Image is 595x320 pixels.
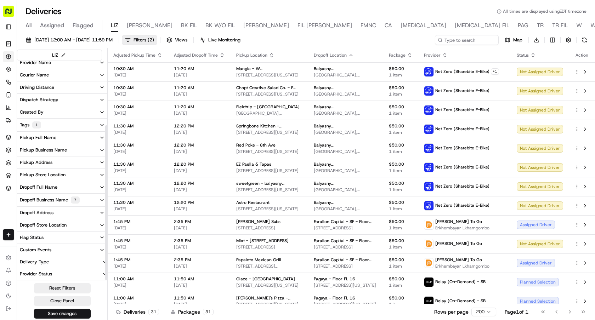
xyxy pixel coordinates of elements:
span: $50.00 [389,219,413,224]
span: Glaze - [GEOGRAPHIC_DATA] [236,276,295,282]
span: Knowledge Base [14,139,54,146]
div: Flag Status [20,234,44,241]
span: [STREET_ADDRESS] [314,225,378,231]
span: 10:30 AM [113,66,163,72]
button: Dispatch Strategy [17,94,108,106]
button: Provider Name [17,57,108,69]
img: ddtg_logo_v2.png [424,258,433,268]
span: 10:30 AM [113,85,163,91]
span: 11:00 AM [113,295,163,301]
p: Welcome 👋 [7,28,129,40]
a: Powered byPylon [50,156,86,162]
span: 1 item [389,149,413,154]
span: • [60,110,62,115]
span: Map [513,37,522,43]
span: LIZ [111,21,118,30]
span: Balyasny ([GEOGRAPHIC_DATA]) - Floor 35 [314,85,378,91]
span: [GEOGRAPHIC_DATA], [STREET_ADDRESS][US_STATE] [314,110,378,116]
span: [DATE] [174,72,225,78]
div: 💻 [60,140,66,145]
a: 📗Knowledge Base [4,136,57,149]
h1: Deliveries [25,6,62,17]
span: Relay (On-Demand) - SB [435,279,486,285]
span: Balyasny ([GEOGRAPHIC_DATA]) - Floor 35 [314,104,378,110]
div: Courier Name [20,72,49,78]
span: $50.00 [389,161,413,167]
button: Flag Status [17,232,108,244]
span: [DATE] [174,302,225,307]
span: [DATE] [113,72,163,78]
span: Provider [424,52,441,58]
span: 11:20 AM [174,104,225,110]
span: Balyasny ([GEOGRAPHIC_DATA]) - Floor 35 [314,123,378,129]
div: Pickup Full Name [20,135,56,141]
span: 1 item [389,206,413,212]
img: ddtg_logo_v2.png [424,220,433,229]
span: 1 item [389,168,413,173]
span: [PERSON_NAME] To Go [435,257,482,263]
span: Net Zero (Sharebite E-Bike) [435,107,489,113]
span: 10:30 AM [113,104,163,110]
span: [GEOGRAPHIC_DATA], [STREET_ADDRESS][US_STATE] [314,91,378,97]
span: Views [175,37,187,43]
div: Dropoff Full Name [20,184,57,190]
span: [DATE] [113,168,163,173]
span: 11:30 AM [113,161,163,167]
span: [DATE] [113,244,163,250]
span: $50.00 [389,66,413,72]
span: 1 item [389,244,413,250]
div: Pickup Address [20,159,52,166]
div: 7 [71,196,80,204]
div: Dropoff Store Location [20,222,67,228]
span: Pickup Location [236,52,267,58]
span: 2:35 PM [174,257,225,263]
span: [DATE] [113,187,163,193]
button: Close Panel [34,296,91,306]
button: Dropoff Store Location [17,219,108,231]
span: Net Zero (Sharebite E-Bike) [435,88,489,93]
img: relay_logo_black.png [424,278,433,287]
button: Tags1 [17,119,108,131]
span: Springbone Kitchen - [GEOGRAPHIC_DATA] [236,123,302,129]
span: [STREET_ADDRESS][US_STATE] [236,168,302,173]
div: Pickup Store Location [20,172,66,178]
span: W [576,21,582,30]
span: Net Zero (Sharebite E-Bike) [435,183,489,189]
span: Farallon Capital - SF - Floor Floor 19 [314,219,378,224]
span: ( 2 ) [148,37,154,43]
span: PAG [518,21,528,30]
span: Papalote Mexican Grill [236,257,281,263]
div: Provider Status [17,271,55,277]
span: [STREET_ADDRESS][US_STATE] [236,91,302,97]
span: [DATE] [113,149,163,154]
span: 11:20 AM [174,85,225,91]
span: Pagaya - Floor FL 16 [314,295,355,301]
span: [DATE] 12:00 AM - [DATE] 11:59 PM [34,37,113,43]
span: FMNC [361,21,376,30]
span: Mixt - [STREET_ADDRESS] [236,238,289,244]
img: 1736555255976-a54dd68f-1ca7-489b-9aae-adbdc363a1c4 [14,110,20,116]
span: $50.00 [389,257,413,263]
span: [DATE] [174,149,225,154]
input: Type to search [435,35,499,45]
span: Klarizel Pensader [22,110,58,115]
span: Mangia - W [GEOGRAPHIC_DATA] [236,66,302,72]
span: [STREET_ADDRESS][US_STATE] [236,149,302,154]
span: 1:45 PM [113,219,163,224]
img: ddtg_logo_v2.png [424,239,433,248]
span: 1 item [389,263,413,269]
span: Fieldtrip - [GEOGRAPHIC_DATA] [236,104,300,110]
span: $50.00 [389,276,413,282]
span: CA [385,21,392,30]
button: Provider Status [17,268,108,280]
span: All [25,21,32,30]
span: Balyasny ([GEOGRAPHIC_DATA]) - Floor 35 [314,200,378,205]
button: Pickup Store Location [17,169,108,181]
span: 12:20 PM [174,200,225,205]
span: 1 item [389,130,413,135]
span: 11:30 AM [113,200,163,205]
button: Map [501,35,526,45]
span: [DATE] [113,225,163,231]
span: 1 item [389,72,413,78]
button: Custom Events [17,244,108,256]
